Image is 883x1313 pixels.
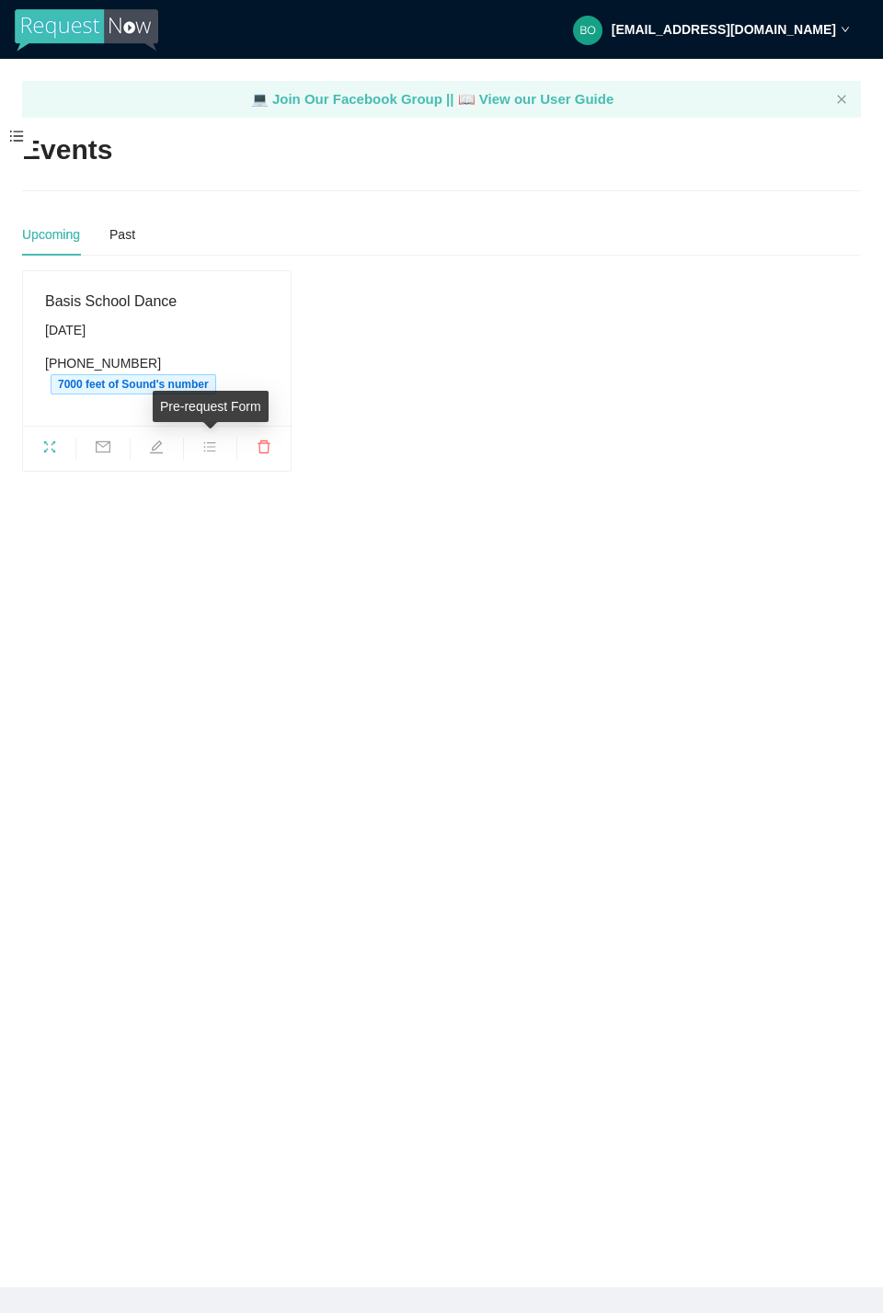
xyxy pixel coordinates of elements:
[131,440,183,460] span: edit
[76,440,129,460] span: mail
[45,320,269,340] div: [DATE]
[458,91,614,107] a: laptop View our User Guide
[15,9,158,51] img: RequestNow
[22,224,80,245] div: Upcoming
[45,353,269,394] div: [PHONE_NUMBER]
[251,91,458,107] a: laptop Join Our Facebook Group ||
[612,22,836,37] strong: [EMAIL_ADDRESS][DOMAIN_NAME]
[23,440,75,460] span: fullscreen
[573,16,602,45] img: 2132fb1d37914beb3f5d1ad9c09376c2
[458,91,476,107] span: laptop
[109,224,135,245] div: Past
[836,94,847,105] span: close
[836,94,847,106] button: close
[184,440,236,460] span: bars
[45,290,269,313] div: Basis School Dance
[51,374,216,394] span: 7000 feet of Sound's number
[22,131,112,169] h2: Events
[237,440,291,460] span: delete
[251,91,269,107] span: laptop
[153,391,269,422] div: Pre-request Form
[841,25,850,34] span: down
